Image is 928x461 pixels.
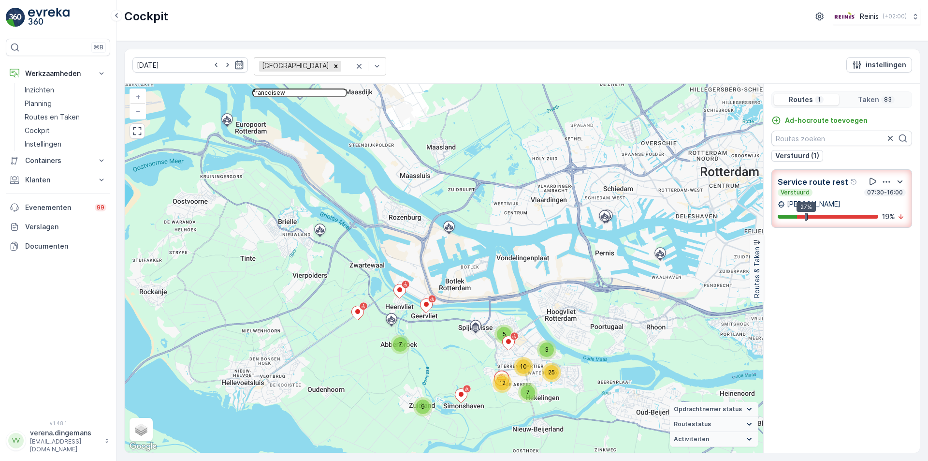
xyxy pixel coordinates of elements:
a: Documenten [6,237,110,256]
summary: Opdrachtnemer status [670,402,758,417]
div: 3 [537,340,556,359]
a: Ad-hocroute toevoegen [771,116,868,125]
span: Opdrachtnemer status [674,405,742,413]
a: Inzichten [21,83,110,97]
div: help tooltippictogram [850,178,858,186]
p: Routes en Taken [25,112,80,122]
span: Routestatus [674,420,711,428]
span: 3 [545,346,549,353]
p: Documenten [25,241,106,251]
p: Cockpit [124,9,168,24]
p: Verstuurd [780,189,811,196]
p: Klanten [25,175,91,185]
img: logo_light-DOdMpM7g.png [28,8,70,27]
a: Evenementen99 [6,198,110,217]
a: Cockpit [21,124,110,137]
img: logo [6,8,25,27]
button: VVverena.dingemans[EMAIL_ADDRESS][DOMAIN_NAME] [6,428,110,453]
summary: Routestatus [670,417,758,432]
a: Instellingen [21,137,110,151]
span: 25 [548,369,555,376]
img: Google [127,440,159,453]
input: Routes zoeken [771,131,912,146]
p: Routes [789,95,813,104]
p: ⌘B [94,44,103,51]
button: Klanten [6,170,110,190]
p: 83 [883,96,893,104]
span: + [136,92,140,101]
span: v 1.48.1 [6,420,110,426]
button: Verstuurd (1) [771,150,823,162]
a: Dit gebied openen in Google Maps (er wordt een nieuw venster geopend) [127,440,159,453]
div: VV [8,433,24,448]
p: [EMAIL_ADDRESS][DOMAIN_NAME] [30,438,100,453]
span: 10 [520,363,527,370]
div: 25 [542,363,561,382]
summary: Activiteiten [670,432,758,447]
span: Activiteiten [674,435,709,443]
button: instellingen [846,57,912,73]
p: Verslagen [25,222,106,232]
p: ( +02:00 ) [883,13,907,20]
p: 19 % [882,212,895,222]
p: 1 [817,96,822,104]
a: Layers [130,419,152,440]
p: [PERSON_NAME] [787,199,841,209]
p: Taken [858,95,879,104]
a: Routes en Taken [21,110,110,124]
p: Inzichten [25,85,54,95]
div: 12 [493,373,512,393]
p: Planning [25,99,52,108]
span: 5 [503,330,506,338]
span: 7 [399,341,402,348]
input: Zoek naar taken of een locatie [252,89,347,97]
p: Werkzaamheden [25,69,91,78]
p: verena.dingemans [30,428,100,438]
span: 7 [526,388,530,396]
div: 10 [514,357,533,376]
p: Routes & Taken [752,247,762,298]
p: Evenementen [25,203,89,212]
div: 27% [797,202,816,212]
p: Cockpit [25,126,50,135]
p: instellingen [866,60,906,70]
div: 9 [413,397,433,416]
input: dd/mm/yyyy [132,57,248,73]
p: Reinis [860,12,879,21]
button: Containers [6,151,110,170]
div: 5 [494,325,514,344]
div: Remove Huis aan Huis [331,61,341,71]
p: Containers [25,156,91,165]
a: Uitzoomen [130,104,145,119]
p: Verstuurd (1) [775,151,819,161]
span: − [136,107,141,115]
div: 7 [518,383,537,402]
div: 7 [391,335,410,354]
p: 99 [97,204,104,211]
span: 9 [421,403,425,410]
p: Ad-hocroute toevoegen [785,116,868,125]
p: 07:30-16:00 [866,189,904,196]
img: Reinis-Logo-Vrijstaand_Tekengebied-1-copy2_aBO4n7j.png [833,11,856,22]
button: Werkzaamheden [6,64,110,83]
a: In zoomen [130,89,145,104]
p: Instellingen [25,139,61,149]
a: Planning [21,97,110,110]
span: 12 [499,379,506,387]
div: [GEOGRAPHIC_DATA] [259,61,331,71]
a: Verslagen [6,217,110,237]
p: Service route rest [778,176,848,188]
button: Reinis(+02:00) [833,8,920,25]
